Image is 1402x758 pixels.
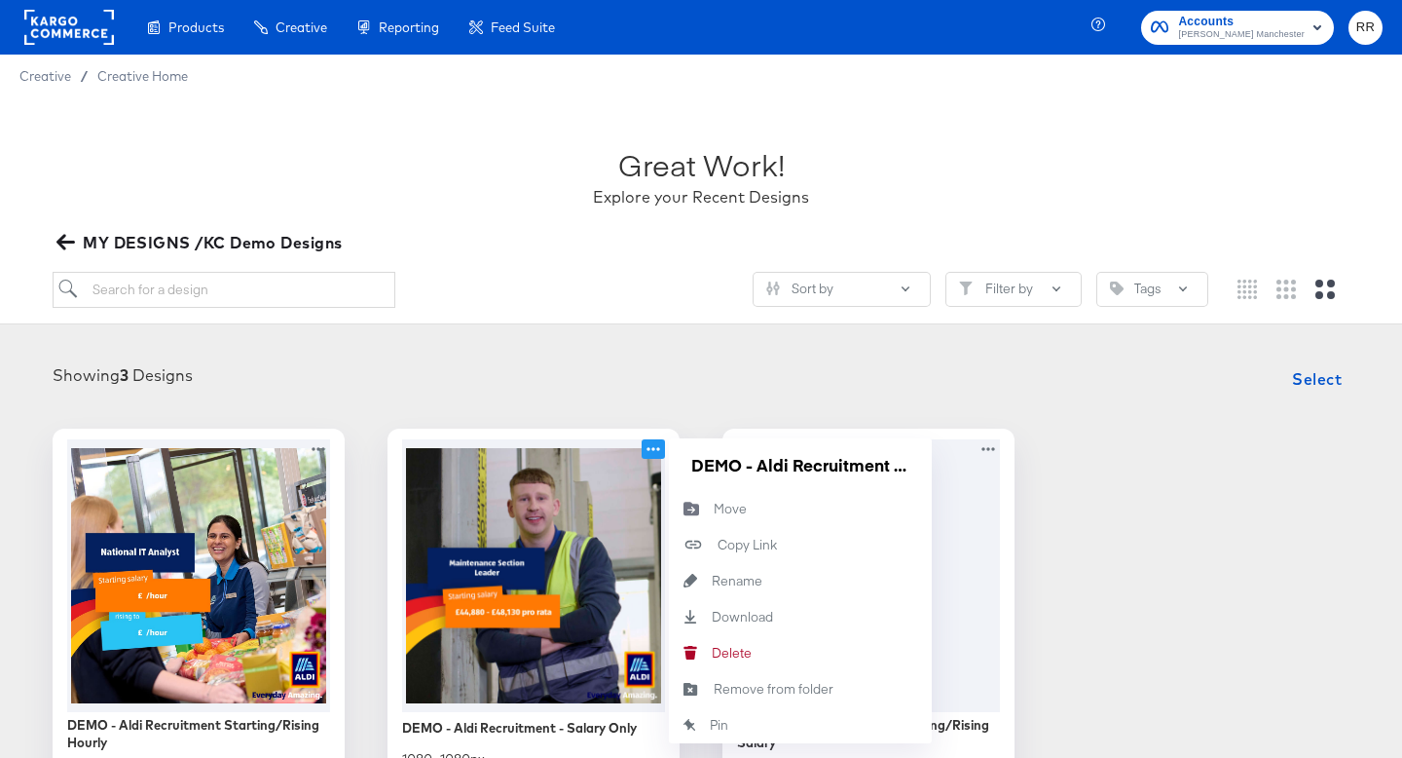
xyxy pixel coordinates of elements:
strong: 3 [120,365,129,385]
span: [PERSON_NAME] Manchester [1178,27,1305,43]
span: Creative [276,19,327,35]
span: RR [1356,17,1375,39]
svg: Medium grid [1276,280,1296,299]
svg: Download [669,610,712,624]
div: Copy Link [718,536,777,554]
button: RR [1348,11,1383,45]
button: Copy [669,527,932,563]
button: SlidersSort by [753,272,931,307]
span: / [71,68,97,84]
span: Products [168,19,224,35]
a: Creative Home [97,68,188,84]
a: Download [669,599,932,635]
div: DEMO - Aldi Recruitment - Salary Only [402,719,637,738]
button: TagTags [1096,272,1208,307]
div: Great Work! [618,144,785,186]
button: MY DESIGNS /KC Demo Designs [53,229,350,256]
span: Accounts [1178,12,1305,32]
div: Move [714,500,747,518]
div: Pin [710,716,728,735]
button: Delete [669,635,932,671]
span: Feed Suite [491,19,555,35]
span: Creative [19,68,71,84]
div: Showing Designs [53,364,193,387]
svg: Move to folder [669,501,714,516]
button: Move to folder [669,491,932,527]
div: Rename [712,572,762,590]
div: DEMO - Aldi Recruitment Starting/Rising Hourly [67,716,330,752]
div: Download [712,608,773,626]
span: Reporting [379,19,439,35]
svg: Copy [669,535,718,554]
svg: Filter [959,282,973,295]
div: Delete [712,644,752,663]
svg: Sliders [766,282,780,295]
button: Select [1284,360,1349,398]
svg: Small grid [1237,280,1257,299]
svg: Delete [669,646,712,660]
button: FilterFilter by [945,272,1082,307]
span: Select [1292,365,1342,393]
svg: Large grid [1315,280,1335,299]
button: Rename [669,563,932,599]
span: MY DESIGNS /KC Demo Designs [60,229,343,256]
div: Remove from folder [714,680,833,699]
button: Accounts[PERSON_NAME] Manchester [1141,11,1334,45]
svg: Rename [669,574,712,587]
input: Search for a design [53,272,395,308]
svg: Tag [1110,282,1124,295]
div: Explore your Recent Designs [593,186,809,208]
